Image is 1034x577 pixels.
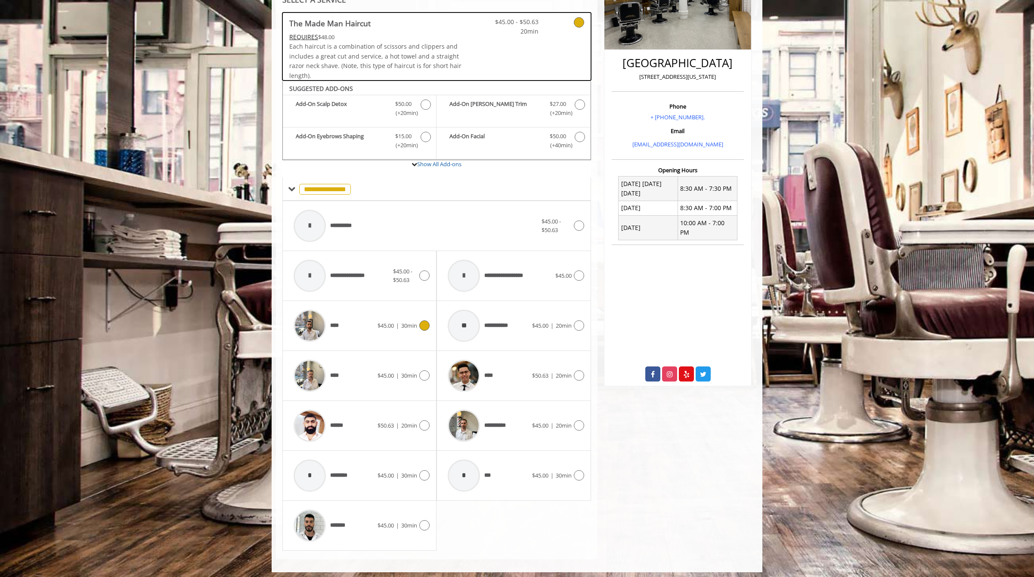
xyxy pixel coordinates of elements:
[401,422,417,429] span: 20min
[289,84,353,93] b: SUGGESTED ADD-ONS
[532,322,548,329] span: $45.00
[401,521,417,529] span: 30min
[614,103,742,109] h3: Phone
[551,422,554,429] span: |
[678,201,737,215] td: 8:30 AM - 7:00 PM
[417,160,461,168] a: Show All Add-ons
[650,113,705,121] a: + [PHONE_NUMBER].
[287,99,432,120] label: Add-On Scalp Detox
[545,141,570,150] span: (+40min )
[396,472,399,479] span: |
[393,267,412,284] span: $45.00 - $50.63
[550,99,566,109] span: $27.00
[542,217,561,234] span: $45.00 - $50.63
[401,322,417,329] span: 30min
[289,33,318,41] span: This service needs some Advance to be paid before we block your appointment
[556,472,572,479] span: 30min
[396,372,399,379] span: |
[401,472,417,479] span: 30min
[551,322,554,329] span: |
[441,99,586,120] label: Add-On Beard Trim
[391,109,416,118] span: (+20min )
[532,472,548,479] span: $45.00
[619,216,678,240] td: [DATE]
[545,109,570,118] span: (+20min )
[395,132,412,141] span: $15.00
[632,140,723,148] a: [EMAIL_ADDRESS][DOMAIN_NAME]
[289,17,371,29] b: The Made Man Haircut
[488,17,539,27] span: $45.00 - $50.63
[532,422,548,429] span: $45.00
[488,27,539,36] span: 20min
[449,132,541,150] b: Add-On Facial
[391,141,416,150] span: (+20min )
[282,81,591,161] div: The Made Man Haircut Add-onS
[678,216,737,240] td: 10:00 AM - 7:00 PM
[396,322,399,329] span: |
[396,422,399,429] span: |
[378,472,394,479] span: $45.00
[550,132,566,141] span: $50.00
[614,128,742,134] h3: Email
[614,72,742,81] p: [STREET_ADDRESS][US_STATE]
[612,167,744,173] h3: Opening Hours
[289,32,462,42] div: $48.00
[296,132,387,150] b: Add-On Eyebrows Shaping
[396,521,399,529] span: |
[401,372,417,379] span: 30min
[556,422,572,429] span: 20min
[555,272,572,279] span: $45.00
[395,99,412,109] span: $50.00
[378,372,394,379] span: $45.00
[678,177,737,201] td: 8:30 AM - 7:30 PM
[378,422,394,429] span: $50.63
[378,322,394,329] span: $45.00
[556,372,572,379] span: 20min
[556,322,572,329] span: 20min
[532,372,548,379] span: $50.63
[449,99,541,118] b: Add-On [PERSON_NAME] Trim
[619,177,678,201] td: [DATE] [DATE] [DATE]
[296,99,387,118] b: Add-On Scalp Detox
[378,521,394,529] span: $45.00
[441,132,586,152] label: Add-On Facial
[289,42,461,79] span: Each haircut is a combination of scissors and clippers and includes a great cut and service, a ho...
[619,201,678,215] td: [DATE]
[551,472,554,479] span: |
[614,57,742,69] h2: [GEOGRAPHIC_DATA]
[551,372,554,379] span: |
[287,132,432,152] label: Add-On Eyebrows Shaping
